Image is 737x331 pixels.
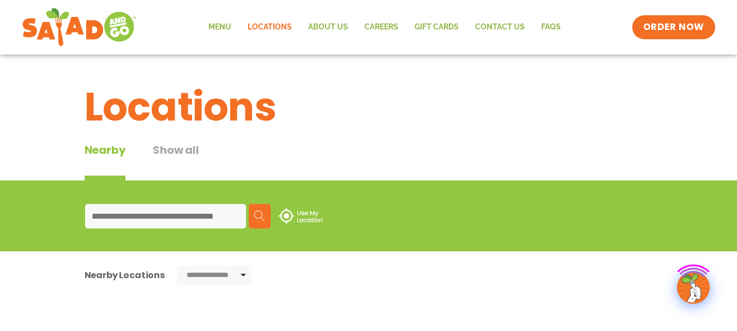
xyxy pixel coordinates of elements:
a: GIFT CARDS [406,15,467,40]
div: Tabbed content [85,142,226,180]
h1: Locations [85,77,653,136]
a: Careers [356,15,406,40]
a: Locations [239,15,300,40]
img: search.svg [254,210,265,221]
a: FAQs [533,15,569,40]
nav: Menu [200,15,569,40]
span: ORDER NOW [643,21,704,34]
div: Nearby Locations [85,268,165,282]
a: About Us [300,15,356,40]
div: Nearby [85,142,126,180]
button: Show all [153,142,199,180]
img: new-SAG-logo-768×292 [22,5,137,49]
a: Menu [200,15,239,40]
a: ORDER NOW [632,15,715,39]
a: Contact Us [467,15,533,40]
img: use-location.svg [279,208,322,224]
